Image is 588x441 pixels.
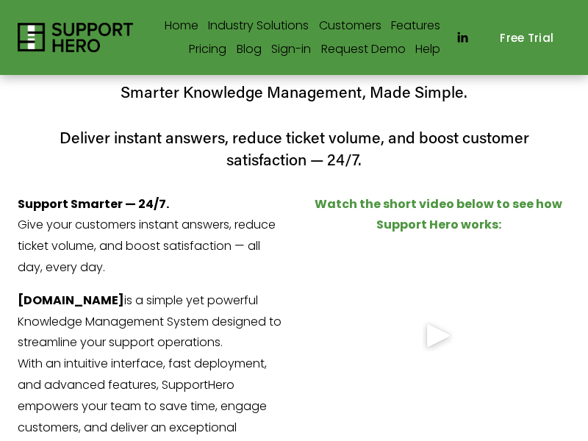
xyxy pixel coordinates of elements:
[455,30,470,45] a: LinkedIn
[421,318,456,353] div: Play
[484,19,570,56] a: Free Trial
[321,37,406,61] a: Request Demo
[189,37,226,61] a: Pricing
[18,23,133,52] img: Support Hero
[237,37,262,61] a: Blog
[18,126,570,170] h4: Deliver instant answers, reduce ticket volume, and boost customer satisfaction — 24/7.
[165,14,198,37] a: Home
[208,14,309,37] a: folder dropdown
[18,196,169,212] strong: Support Smarter — 24/7.
[391,14,440,37] a: Features
[315,196,564,234] strong: Watch the short video below to see how Support Hero works:
[271,37,311,61] a: Sign-in
[319,14,381,37] a: Customers
[208,15,309,37] span: Industry Solutions
[415,37,440,61] a: Help
[18,81,570,103] h4: Smarter Knowledge Management, Made Simple.
[18,292,124,309] strong: [DOMAIN_NAME]
[18,194,282,279] p: Give your customers instant answers, reduce ticket volume, and boost satisfaction — all day, ever...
